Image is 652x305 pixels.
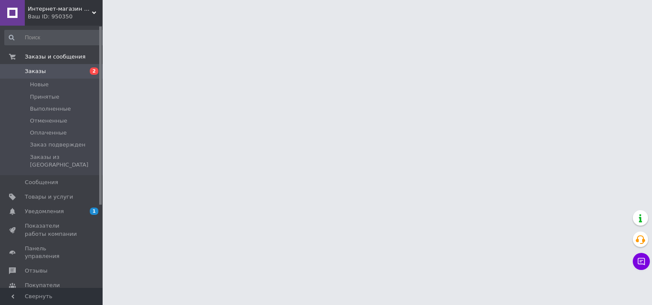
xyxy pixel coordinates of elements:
[30,129,67,137] span: Оплаченные
[28,13,103,21] div: Ваш ID: 950350
[30,93,59,101] span: Принятые
[25,245,79,260] span: Панель управления
[25,179,58,186] span: Сообщения
[25,193,73,201] span: Товары и услуги
[25,53,86,61] span: Заказы и сообщения
[30,81,49,88] span: Новые
[25,267,47,275] span: Отзывы
[633,253,650,270] button: Чат с покупателем
[28,5,92,13] span: Интернет-магазин «Finetyres»
[30,105,71,113] span: Выполненные
[90,208,98,215] span: 1
[30,117,67,125] span: Отмененные
[25,67,46,75] span: Заказы
[90,67,98,75] span: 2
[4,30,106,45] input: Поиск
[25,208,64,215] span: Уведомления
[30,153,105,169] span: Заказы из [GEOGRAPHIC_DATA]
[25,282,60,289] span: Покупатели
[25,222,79,238] span: Показатели работы компании
[30,141,86,149] span: Заказ подвержден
